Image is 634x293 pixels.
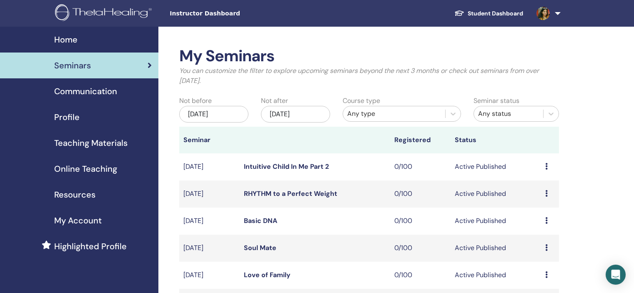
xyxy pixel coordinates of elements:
div: Open Intercom Messenger [606,265,626,285]
th: Registered [390,127,451,153]
div: [DATE] [261,106,330,123]
p: You can customize the filter to explore upcoming seminars beyond the next 3 months or check out s... [179,66,559,86]
a: Love of Family [244,270,291,279]
td: 0/100 [390,180,451,208]
img: logo.png [55,4,155,23]
td: Active Published [451,180,541,208]
span: Instructor Dashboard [170,9,295,18]
td: [DATE] [179,235,240,262]
div: Any status [478,109,539,119]
span: Highlighted Profile [54,240,127,253]
td: Active Published [451,208,541,235]
label: Not after [261,96,288,106]
td: 0/100 [390,153,451,180]
span: Home [54,33,78,46]
img: graduation-cap-white.svg [454,10,464,17]
td: Active Published [451,262,541,289]
a: Basic DNA [244,216,277,225]
h2: My Seminars [179,47,559,66]
td: 0/100 [390,262,451,289]
span: Online Teaching [54,163,117,175]
td: [DATE] [179,180,240,208]
th: Seminar [179,127,240,153]
td: 0/100 [390,208,451,235]
td: Active Published [451,153,541,180]
span: Teaching Materials [54,137,128,149]
a: Intuitive Child In Me Part 2 [244,162,329,171]
a: Student Dashboard [448,6,530,21]
span: Profile [54,111,80,123]
span: Seminars [54,59,91,72]
div: Any type [347,109,441,119]
img: default.jpg [536,7,550,20]
span: My Account [54,214,102,227]
a: Soul Mate [244,243,276,252]
td: [DATE] [179,208,240,235]
td: Active Published [451,235,541,262]
td: [DATE] [179,153,240,180]
td: 0/100 [390,235,451,262]
div: [DATE] [179,106,248,123]
a: RHYTHM to a Perfect Weight [244,189,337,198]
span: Communication [54,85,117,98]
th: Status [451,127,541,153]
label: Not before [179,96,212,106]
td: [DATE] [179,262,240,289]
label: Course type [343,96,380,106]
span: Resources [54,188,95,201]
label: Seminar status [474,96,519,106]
